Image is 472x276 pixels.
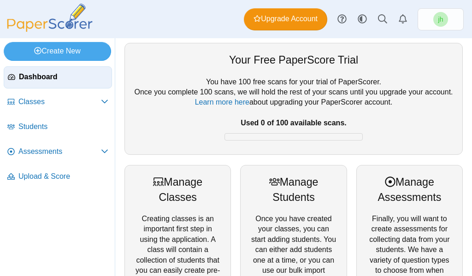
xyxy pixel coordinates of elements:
[134,175,221,205] div: Manage Classes
[18,97,101,107] span: Classes
[134,77,453,145] div: You have 100 free scans for your trial of PaperScorer. Once you complete 100 scans, we will hold ...
[4,66,112,88] a: Dashboard
[250,175,337,205] div: Manage Students
[4,25,96,33] a: PaperScorer
[18,122,108,132] span: Students
[4,116,112,138] a: Students
[195,98,249,106] a: Learn more here
[4,91,112,113] a: Classes
[4,141,112,163] a: Assessments
[241,119,346,127] b: Used 0 of 100 available scans.
[418,8,464,30] a: j h
[19,72,108,82] span: Dashboard
[4,166,112,188] a: Upload & Score
[4,4,96,32] img: PaperScorer
[18,171,108,182] span: Upload & Score
[393,9,413,29] a: Alerts
[4,42,111,60] a: Create New
[134,53,453,67] div: Your Free PaperScore Trial
[366,175,453,205] div: Manage Assessments
[254,14,318,24] span: Upgrade Account
[433,12,448,27] span: j h
[18,147,101,157] span: Assessments
[244,8,327,30] a: Upgrade Account
[438,16,443,23] span: j h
